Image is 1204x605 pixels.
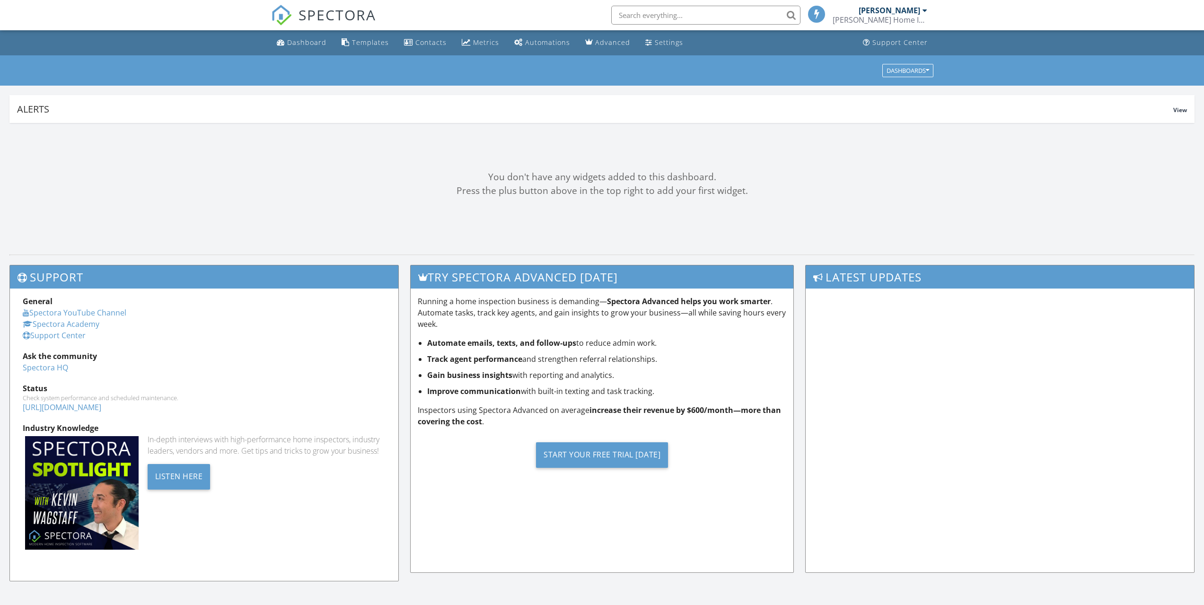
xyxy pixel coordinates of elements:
div: Dashboards [887,67,929,74]
div: You don't have any widgets added to this dashboard. [9,170,1195,184]
h3: Support [10,265,398,289]
a: Spectora HQ [23,362,68,373]
div: Industry Knowledge [23,422,386,434]
div: Start Your Free Trial [DATE] [536,442,668,468]
div: Alerts [17,103,1173,115]
div: Ask the community [23,351,386,362]
a: Listen Here [148,471,211,481]
div: Watson Home Inspection Services LLC [833,15,927,25]
div: Dashboard [287,38,326,47]
h3: Try spectora advanced [DATE] [411,265,793,289]
span: SPECTORA [299,5,376,25]
a: Start Your Free Trial [DATE] [418,435,786,475]
input: Search everything... [611,6,800,25]
div: Metrics [473,38,499,47]
h3: Latest Updates [806,265,1194,289]
a: Metrics [458,34,503,52]
a: SPECTORA [271,13,376,33]
a: Advanced [581,34,634,52]
button: Dashboards [882,64,933,77]
div: Press the plus button above in the top right to add your first widget. [9,184,1195,198]
a: Support Center [859,34,932,52]
li: and strengthen referral relationships. [427,353,786,365]
a: Templates [338,34,393,52]
strong: Improve communication [427,386,521,396]
strong: General [23,296,53,307]
p: Running a home inspection business is demanding— . Automate tasks, track key agents, and gain ins... [418,296,786,330]
strong: Gain business insights [427,370,512,380]
p: Inspectors using Spectora Advanced on average . [418,404,786,427]
div: Settings [655,38,683,47]
strong: Automate emails, texts, and follow-ups [427,338,576,348]
a: Contacts [400,34,450,52]
li: to reduce admin work. [427,337,786,349]
li: with built-in texting and task tracking. [427,386,786,397]
a: Support Center [23,330,86,341]
strong: increase their revenue by $600/month—more than covering the cost [418,405,781,427]
div: Status [23,383,386,394]
a: Spectora Academy [23,319,99,329]
div: Automations [525,38,570,47]
a: Automations (Basic) [510,34,574,52]
div: Check system performance and scheduled maintenance. [23,394,386,402]
img: Spectoraspolightmain [25,436,139,550]
img: The Best Home Inspection Software - Spectora [271,5,292,26]
div: [PERSON_NAME] [859,6,920,15]
div: Contacts [415,38,447,47]
div: Listen Here [148,464,211,490]
div: Templates [352,38,389,47]
span: View [1173,106,1187,114]
div: In-depth interviews with high-performance home inspectors, industry leaders, vendors and more. Ge... [148,434,386,456]
div: Advanced [595,38,630,47]
a: Settings [642,34,687,52]
strong: Spectora Advanced helps you work smarter [607,296,771,307]
a: Spectora YouTube Channel [23,307,126,318]
a: [URL][DOMAIN_NAME] [23,402,101,412]
li: with reporting and analytics. [427,369,786,381]
a: Dashboard [273,34,330,52]
strong: Track agent performance [427,354,522,364]
div: Support Center [872,38,928,47]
